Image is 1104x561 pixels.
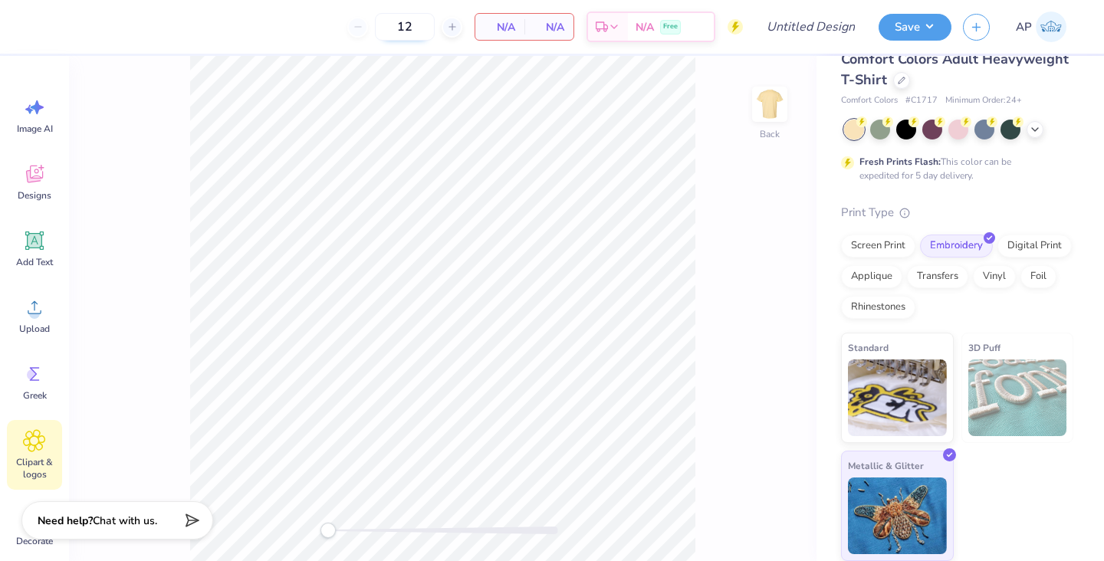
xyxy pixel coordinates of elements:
span: N/A [636,19,654,35]
div: Accessibility label [320,523,336,538]
button: Save [879,14,951,41]
span: Metallic & Glitter [848,458,924,474]
div: Digital Print [997,235,1072,258]
a: AP [1009,11,1073,42]
strong: Need help? [38,513,93,528]
div: Rhinestones [841,296,915,319]
span: Image AI [17,123,53,135]
span: Greek [23,389,47,402]
span: Free [663,21,678,32]
div: Screen Print [841,235,915,258]
strong: Fresh Prints Flash: [859,156,941,168]
span: 3D Puff [968,340,1001,356]
span: AP [1016,18,1032,36]
div: Print Type [841,204,1073,221]
div: This color can be expedited for 5 day delivery. [859,155,1048,182]
span: Designs [18,189,51,202]
img: Angela Piskulich [1036,11,1066,42]
input: Untitled Design [754,11,867,42]
span: N/A [485,19,515,35]
span: Add Text [16,256,53,268]
img: 3D Puff [968,359,1067,436]
img: Standard [848,359,947,436]
span: N/A [534,19,564,35]
span: # C1717 [905,94,938,107]
span: Upload [19,323,50,335]
div: Back [760,127,780,141]
div: Embroidery [920,235,993,258]
div: Applique [841,265,902,288]
div: Foil [1020,265,1056,288]
img: Metallic & Glitter [848,477,947,554]
span: Minimum Order: 24 + [945,94,1022,107]
span: Chat with us. [93,513,157,528]
span: Decorate [16,535,53,547]
span: Comfort Colors [841,94,898,107]
div: Vinyl [973,265,1016,288]
span: Standard [848,340,889,356]
span: Clipart & logos [9,456,60,481]
input: – – [375,13,435,41]
img: Back [754,89,785,120]
div: Transfers [907,265,968,288]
